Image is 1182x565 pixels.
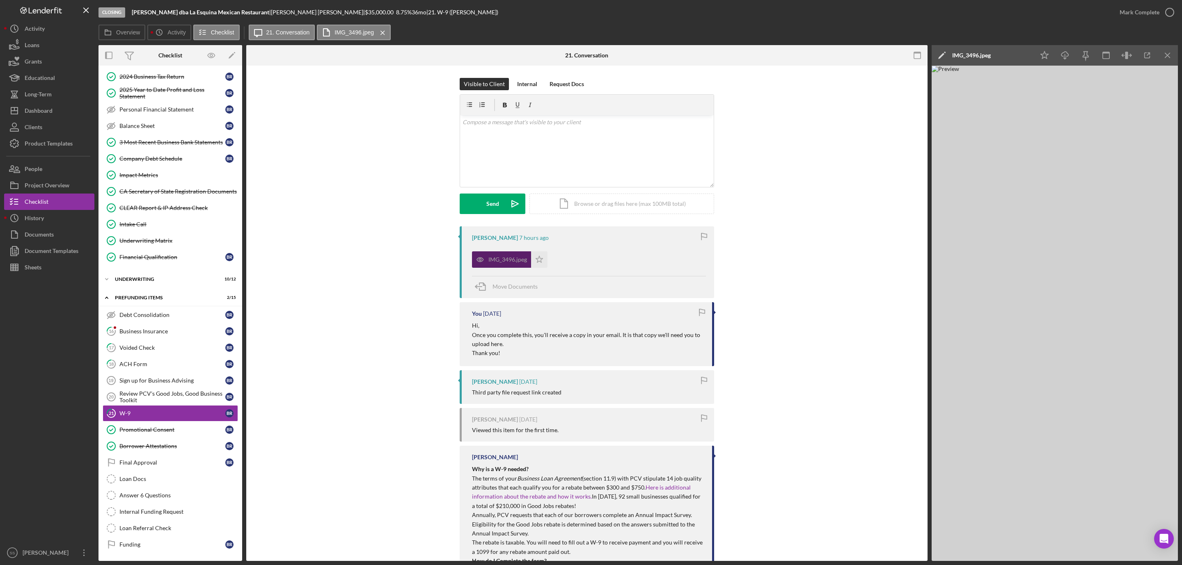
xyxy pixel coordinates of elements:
[25,37,39,55] div: Loans
[472,427,559,433] div: Viewed this item for the first time.
[103,249,238,265] a: Financial QualificationBR
[952,52,991,59] div: IMG_3496.jpeg
[4,194,94,210] a: Checklist
[119,390,225,403] div: Review PCV's Good Jobs, Good Business Toolkit
[225,409,234,417] div: B R
[103,487,238,503] a: Answer 6 Questions
[472,378,518,385] div: [PERSON_NAME]
[119,172,238,178] div: Impact Metrics
[4,103,94,119] a: Dashboard
[460,78,509,90] button: Visible to Client
[464,78,505,90] div: Visible to Client
[103,134,238,150] a: 3 Most Recent Business Bank StatementsBR
[119,237,238,244] div: Underwriting Matrix
[4,119,94,135] a: Clients
[25,177,69,196] div: Project Overview
[119,541,225,548] div: Funding
[472,538,704,556] p: The rebate is taxable. You will need to fill out a W-9 to receive payment and you will receive a ...
[25,194,48,212] div: Checklist
[119,344,225,351] div: Voided Check
[4,259,94,276] button: Sheets
[519,235,549,241] time: 2025-08-27 21:46
[103,85,238,101] a: 2025 Year to Date Profit and Loss StatementBR
[109,345,114,350] tspan: 17
[317,25,391,40] button: IMG_3496.jpeg
[225,73,234,81] div: B R
[119,188,238,195] div: CA Secretary of State Registration Documents
[225,155,234,163] div: B R
[119,525,238,531] div: Loan Referral Check
[119,377,225,384] div: Sign up for Business Advising
[119,73,225,80] div: 2024 Business Tax Return
[396,9,412,16] div: 8.75 %
[486,194,499,214] div: Send
[119,476,238,482] div: Loan Docs
[25,135,73,154] div: Product Templates
[103,183,238,200] a: CA Secretary of State Registration Documents
[4,86,94,103] button: Long-Term
[4,70,94,86] a: Educational
[119,492,238,499] div: Answer 6 Questions
[472,310,482,317] div: You
[103,216,238,232] a: Intake Call
[115,295,215,300] div: Prefunding Items
[119,410,225,417] div: W-9
[103,68,238,85] a: 2024 Business Tax ReturnBR
[1120,4,1159,21] div: Mark Complete
[193,25,240,40] button: Checklist
[4,135,94,152] button: Product Templates
[4,243,94,259] button: Document Templates
[334,29,374,36] label: IMG_3496.jpeg
[426,9,498,16] div: | 21. W-9 ([PERSON_NAME])
[1111,4,1178,21] button: Mark Complete
[119,87,225,100] div: 2025 Year to Date Profit and Loss Statement
[472,510,704,538] p: Annually, PCV requests that each of our borrowers complete an Annual Impact Survey. Eligibility f...
[472,465,529,472] strong: Why is a W-9 needed?
[472,349,704,358] p: Thank you!
[25,86,52,105] div: Long-Term
[98,7,125,18] div: Closing
[119,254,225,260] div: Financial Qualification
[108,378,113,383] tspan: 19
[225,458,234,467] div: B R
[109,394,114,399] tspan: 20
[98,25,145,40] button: Overview
[103,389,238,405] a: 20Review PCV's Good Jobs, Good Business ToolkitBR
[119,361,225,367] div: ACH Form
[25,119,42,137] div: Clients
[225,540,234,549] div: B R
[472,465,704,510] p: The terms of your (section 11.9) with PCV stipulate 14 job quality attributes that each qualify y...
[225,311,234,319] div: B R
[167,29,186,36] label: Activity
[460,194,525,214] button: Send
[147,25,191,40] button: Activity
[119,106,225,113] div: Personal Financial Statement
[221,277,236,282] div: 10 / 12
[472,557,547,564] strong: How do I Complete the form?
[225,253,234,261] div: B R
[225,105,234,114] div: B R
[4,21,94,37] button: Activity
[103,323,238,339] a: 16Business InsuranceBR
[25,70,55,88] div: Educational
[119,312,225,318] div: Debt Consolidation
[472,276,546,297] button: Move Documents
[545,78,588,90] button: Request Docs
[1154,529,1174,549] div: Open Intercom Messenger
[103,438,238,454] a: Borrower AttestationsBR
[4,226,94,243] button: Documents
[132,9,271,16] div: |
[4,177,94,194] a: Project Overview
[225,360,234,368] div: B R
[103,307,238,323] a: Debt ConsolidationBR
[472,330,704,349] p: Once you complete this, you'll receive a copy in your email. It is that copy we'll need you to up...
[119,328,225,335] div: Business Insurance
[103,536,238,553] a: FundingBR
[25,103,53,121] div: Dashboard
[472,235,518,241] div: [PERSON_NAME]
[488,256,527,263] div: IMG_3496.jpeg
[119,139,225,146] div: 3 Most Recent Business Bank Statements
[103,232,238,249] a: Underwriting Matrix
